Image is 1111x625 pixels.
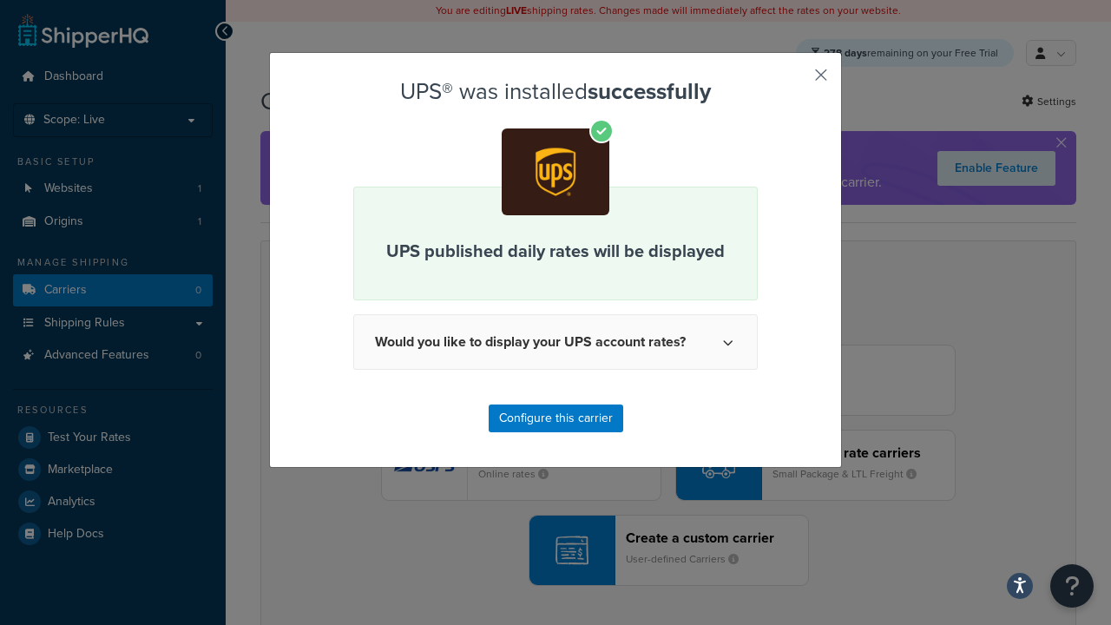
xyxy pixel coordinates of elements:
[588,75,711,108] strong: successfully
[589,119,614,143] i: Check mark
[353,79,758,104] h2: UPS® was installed
[502,128,609,214] img: app-ups.png
[489,405,623,432] button: Configure this carrier
[375,238,736,264] p: UPS published daily rates will be displayed
[353,314,758,370] button: Would you like to display your UPS account rates?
